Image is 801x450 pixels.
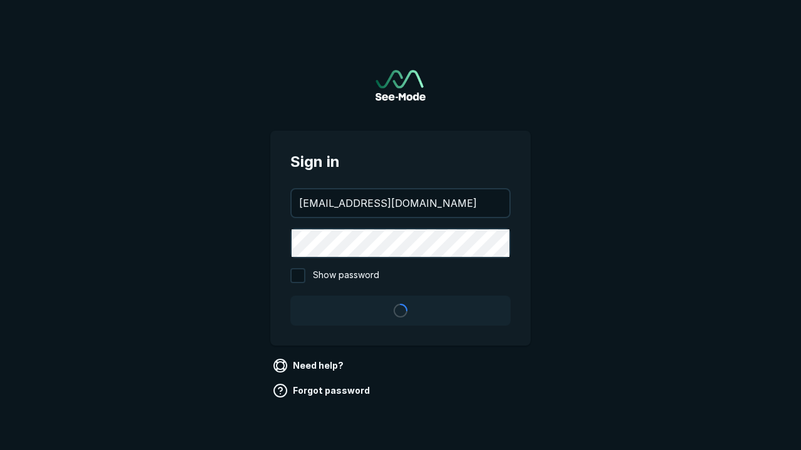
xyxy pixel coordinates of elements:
img: See-Mode Logo [375,70,426,101]
span: Sign in [290,151,511,173]
a: Need help? [270,356,349,376]
a: Forgot password [270,381,375,401]
input: your@email.com [292,189,509,217]
span: Show password [313,268,379,283]
a: Go to sign in [375,70,426,101]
